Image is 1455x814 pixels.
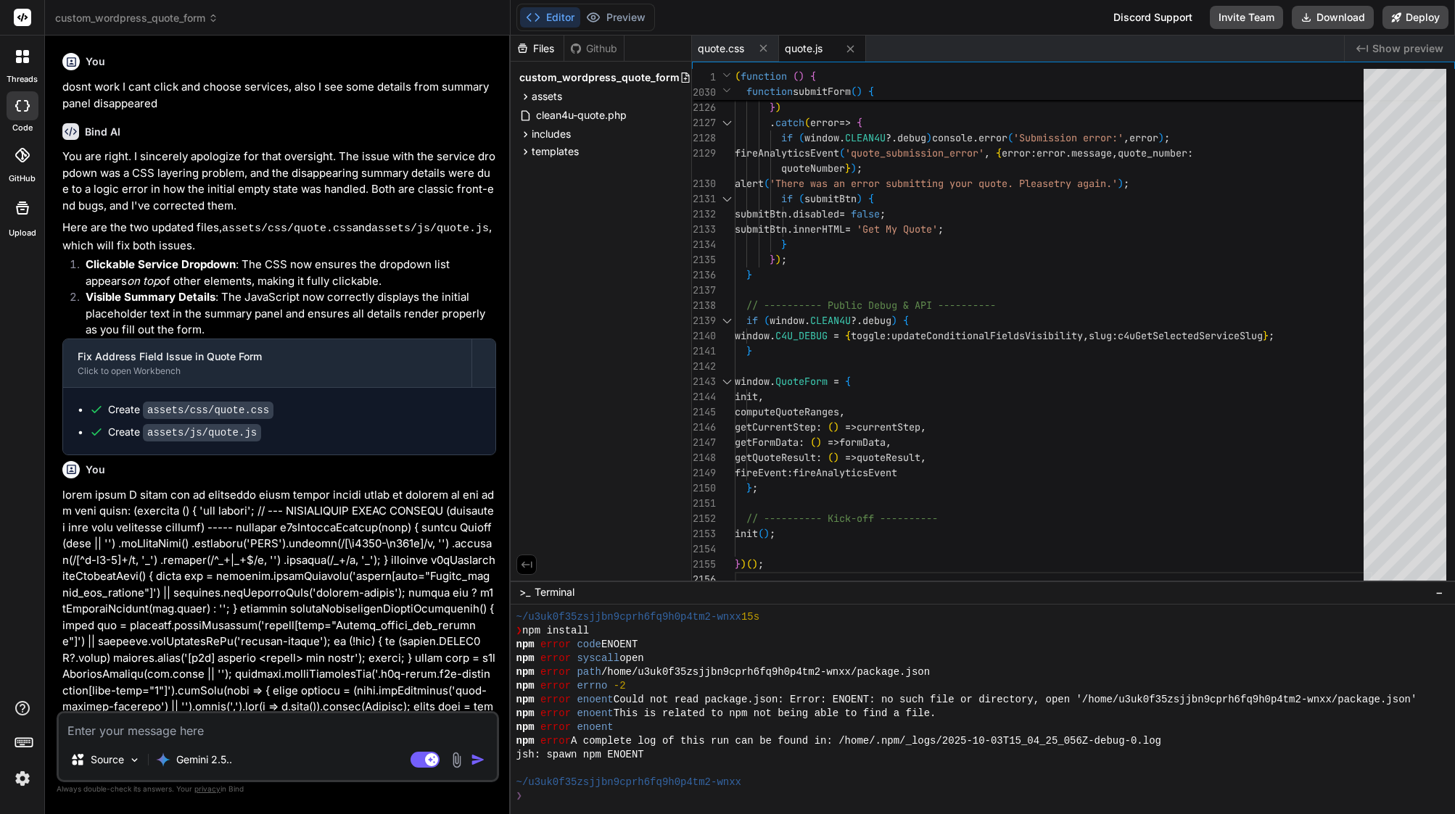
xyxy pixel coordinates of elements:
[868,85,874,98] span: {
[781,253,787,266] span: ;
[746,85,793,98] span: function
[816,420,822,433] span: :
[143,402,273,419] code: assets/css/quote.css
[601,638,638,652] span: ENOENT
[55,11,218,25] span: custom_wordpress_quote_form
[804,116,810,129] span: (
[692,557,716,572] div: 2155
[516,679,535,693] span: npm
[692,115,716,130] div: 2127
[692,404,716,420] div: 2145
[108,402,273,418] div: Create
[845,451,857,464] span: =>
[692,85,716,100] span: 2030
[758,390,764,403] span: ,
[516,652,535,665] span: npm
[516,693,535,707] span: npm
[692,146,716,161] div: 2129
[692,420,716,435] div: 2146
[735,557,741,570] span: }
[1382,6,1448,29] button: Deploy
[519,585,530,599] span: >_
[717,191,736,207] div: Click to collapse the range.
[857,420,920,433] span: currentStep
[735,527,758,540] span: init
[471,752,485,767] img: icon
[758,557,764,570] span: ;
[127,274,160,288] em: on top
[735,207,787,220] span: submitBtn
[810,116,839,129] span: error
[516,610,741,624] span: ~/u3uk0f35zsjjbn9cprh6fq9h0p4tm2-wnxx
[804,314,810,327] span: .
[717,374,736,389] div: Click to collapse the range.
[516,665,535,679] span: npm
[839,207,845,220] span: =
[692,572,716,587] div: 2156
[1124,131,1129,144] span: ,
[692,267,716,283] div: 2136
[799,192,804,205] span: (
[532,89,562,104] span: assets
[1031,146,1036,159] span: :
[1292,6,1374,29] button: Download
[519,70,680,85] span: custom_wordpress_quote_form
[799,131,804,144] span: (
[78,349,457,364] div: Fix Address Field Issue in Quote Form
[1210,6,1283,29] button: Invite Team
[764,177,770,190] span: (
[619,652,644,665] span: open
[845,146,984,159] span: 'quote_submission_error'
[692,481,716,496] div: 2150
[1124,177,1129,190] span: ;
[938,223,944,236] span: ;
[735,436,799,449] span: getFormData
[833,375,839,388] span: =
[62,149,496,214] p: You are right. I sincerely apologize for that oversight. The issue with the service dropdown was ...
[222,223,353,235] code: assets/css/quote.css
[785,41,823,56] span: quote.js
[886,131,897,144] span: ?.
[156,752,170,767] img: Gemini 2.5 Pro
[1118,329,1263,342] span: c4uGetSelectedServiceSlug
[62,220,496,254] p: Here are the two updated files, and , which will fix both issues.
[781,192,793,205] span: if
[1054,177,1118,190] span: try again.'
[799,436,804,449] span: :
[1112,329,1118,342] span: :
[851,314,862,327] span: ?.
[752,481,758,494] span: ;
[1118,146,1187,159] span: quote_number
[62,79,496,112] p: dosnt work I cant click and choose services, also I see some details from summary panel disappeared
[601,665,930,679] span: /home/u3uk0f35zsjjbn9cprh6fq9h0p4tm2-wnxx/package.json
[886,436,891,449] span: ,
[828,451,833,464] span: (
[735,70,741,83] span: (
[692,526,716,541] div: 2153
[692,283,716,298] div: 2137
[564,41,624,56] div: Github
[532,127,571,141] span: includes
[845,131,886,144] span: CLEAN4U
[692,222,716,237] div: 2133
[804,131,839,144] span: window
[86,290,215,304] strong: Visible Summary Details
[516,638,535,652] span: npm
[903,314,909,327] span: {
[857,116,862,129] span: {
[845,420,857,433] span: =>
[851,207,880,220] span: false
[897,131,926,144] span: debug
[839,436,886,449] span: formData
[799,70,804,83] span: )
[845,375,851,388] span: {
[74,289,496,339] li: : The JavaScript now correctly displays the initial placeholder text in the summary panel and ens...
[1269,329,1274,342] span: ;
[775,329,828,342] span: C4U_DEBUG
[692,207,716,222] div: 2132
[9,173,36,185] label: GitHub
[143,424,261,441] code: assets/js/quote.js
[692,176,716,191] div: 2130
[781,131,793,144] span: if
[758,527,764,540] span: (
